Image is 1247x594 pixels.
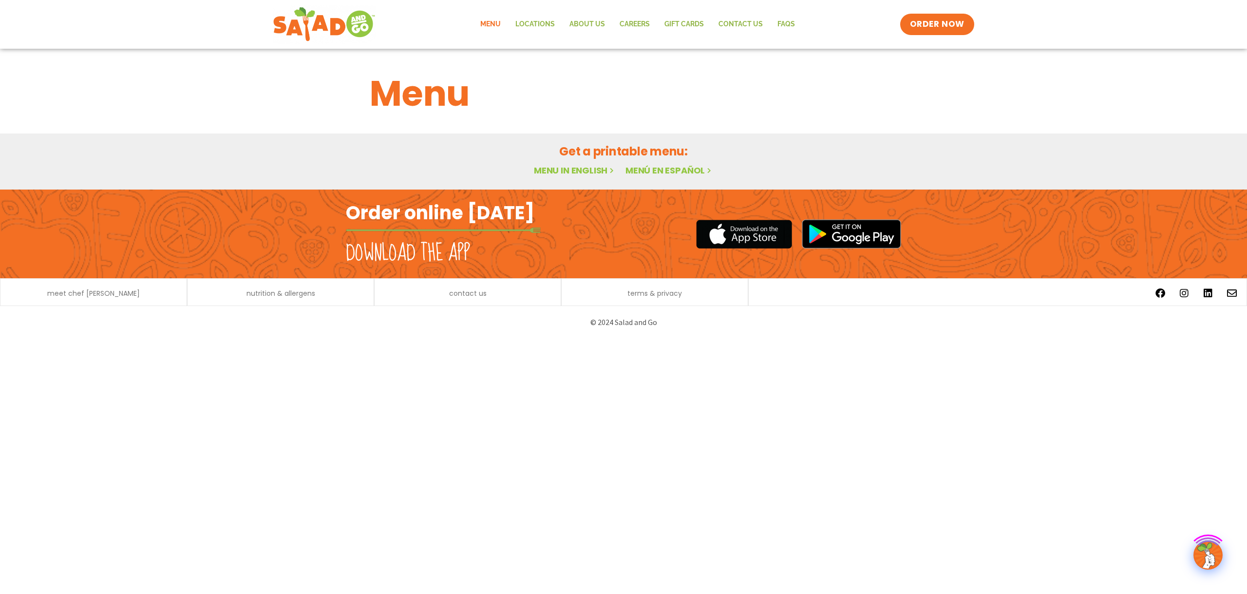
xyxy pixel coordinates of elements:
[534,164,616,176] a: Menu in English
[370,143,877,160] h2: Get a printable menu:
[346,240,470,267] h2: Download the app
[473,13,802,36] nav: Menu
[802,219,901,249] img: google_play
[246,290,315,297] a: nutrition & allergens
[627,290,682,297] a: terms & privacy
[346,228,541,233] img: fork
[562,13,612,36] a: About Us
[508,13,562,36] a: Locations
[612,13,657,36] a: Careers
[711,13,770,36] a: Contact Us
[449,290,487,297] a: contact us
[351,316,896,329] p: © 2024 Salad and Go
[47,290,140,297] a: meet chef [PERSON_NAME]
[657,13,711,36] a: GIFT CARDS
[370,67,877,120] h1: Menu
[625,164,713,176] a: Menú en español
[696,218,792,250] img: appstore
[770,13,802,36] a: FAQs
[900,14,974,35] a: ORDER NOW
[273,5,376,44] img: new-SAG-logo-768×292
[346,201,534,225] h2: Order online [DATE]
[910,19,964,30] span: ORDER NOW
[473,13,508,36] a: Menu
